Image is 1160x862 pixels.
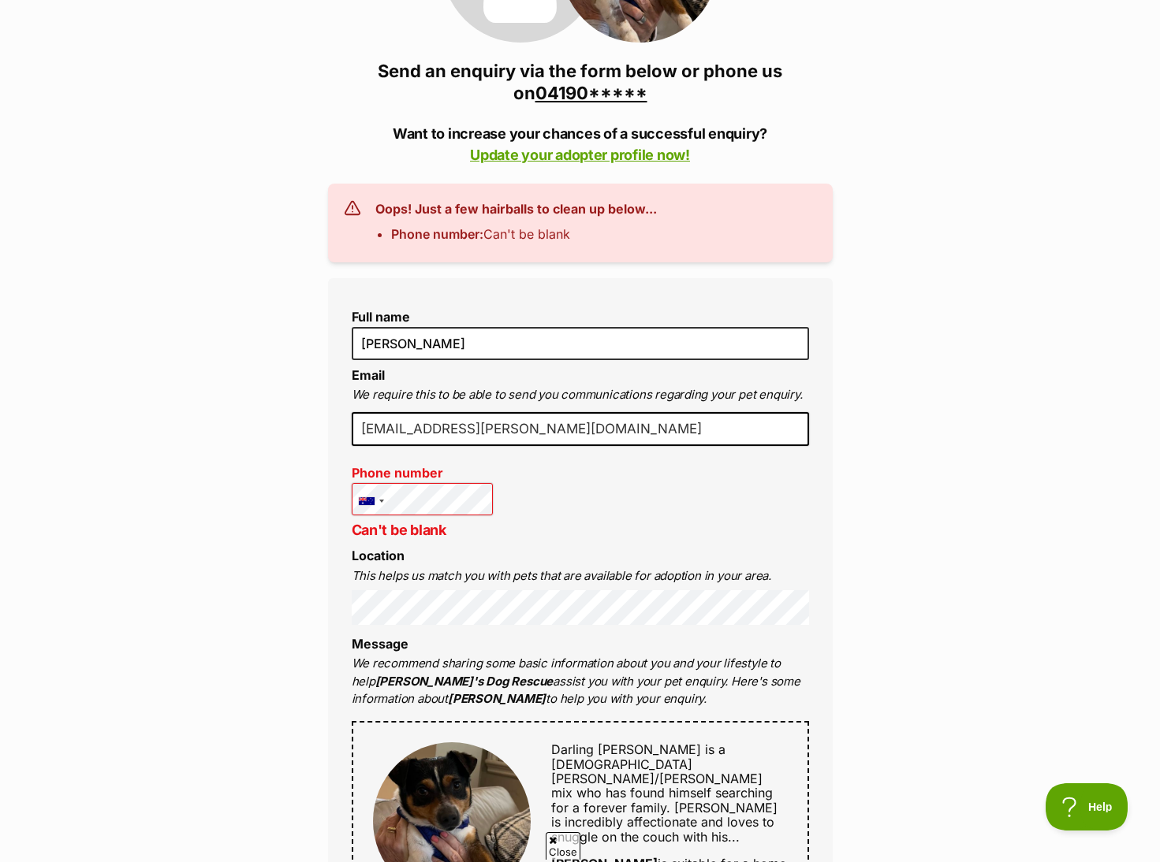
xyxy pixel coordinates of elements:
[1046,783,1128,830] iframe: Help Scout Beacon - Open
[551,800,778,845] span: [PERSON_NAME] is incredibly affectionate and loves to snuggle on the couch with his...
[352,519,494,541] p: Can't be blank
[448,691,546,706] strong: [PERSON_NAME]
[551,741,773,816] span: Darling [PERSON_NAME] is a [DEMOGRAPHIC_DATA] [PERSON_NAME]/[PERSON_NAME] mix who has found himse...
[352,548,405,563] label: Location
[391,225,657,243] li: Can't be blank
[391,226,483,242] strong: Phone number:
[328,60,833,104] h3: Send an enquiry via the form below or phone us on
[375,199,657,218] h3: Oops! Just a few hairballs to clean up below...
[352,327,809,360] input: E.g. Jimmy Chew
[352,567,809,585] p: This helps us match you with pets that are available for adoption in your area.
[352,367,385,383] label: Email
[328,123,833,165] p: Want to increase your chances of a successful enquiry?
[470,147,690,163] a: Update your adopter profile now!
[352,484,389,519] div: Australia: +61
[352,310,809,324] label: Full name
[352,636,408,652] label: Message
[375,674,554,689] strong: [PERSON_NAME]'s Dog Rescue
[352,386,809,404] p: We require this to be able to send you communications regarding your pet enquiry.
[352,655,809,708] p: We recommend sharing some basic information about you and your lifestyle to help assist you with ...
[352,466,494,480] label: Phone number
[546,832,580,860] span: Close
